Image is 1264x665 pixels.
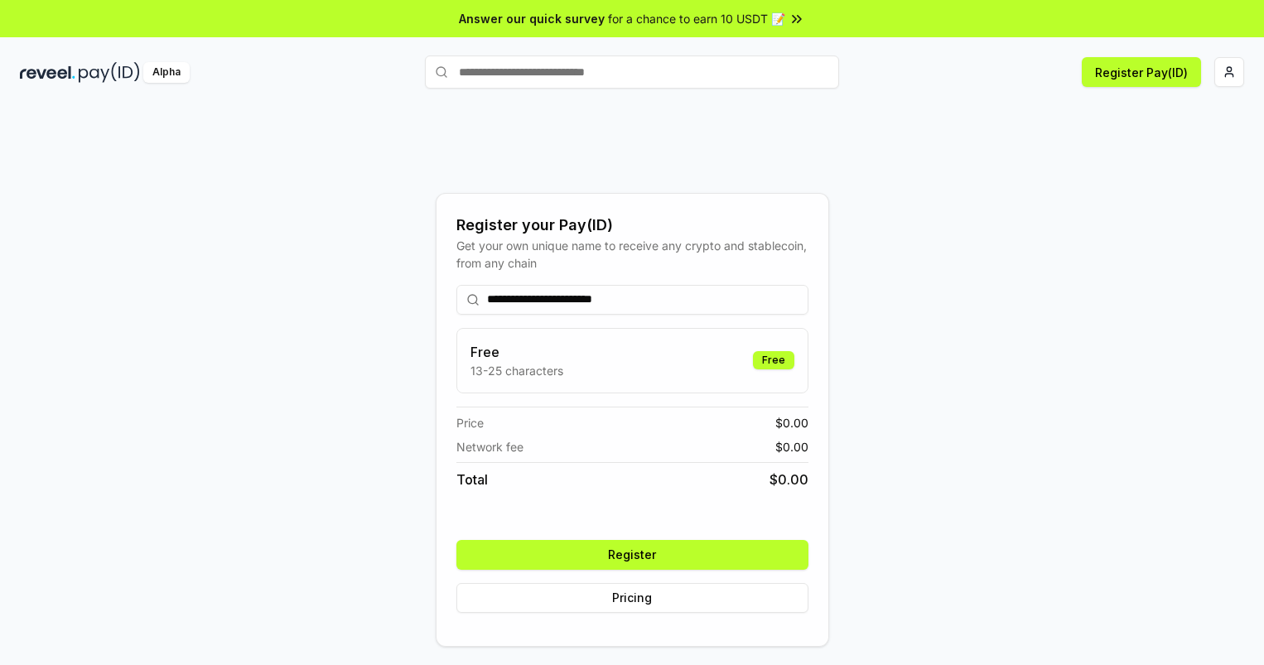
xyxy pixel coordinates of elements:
[456,414,484,431] span: Price
[608,10,785,27] span: for a chance to earn 10 USDT 📝
[456,438,523,455] span: Network fee
[79,62,140,83] img: pay_id
[143,62,190,83] div: Alpha
[753,351,794,369] div: Free
[470,362,563,379] p: 13-25 characters
[775,438,808,455] span: $ 0.00
[1082,57,1201,87] button: Register Pay(ID)
[456,237,808,272] div: Get your own unique name to receive any crypto and stablecoin, from any chain
[456,540,808,570] button: Register
[769,470,808,489] span: $ 0.00
[456,214,808,237] div: Register your Pay(ID)
[20,62,75,83] img: reveel_dark
[456,470,488,489] span: Total
[775,414,808,431] span: $ 0.00
[470,342,563,362] h3: Free
[459,10,605,27] span: Answer our quick survey
[456,583,808,613] button: Pricing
